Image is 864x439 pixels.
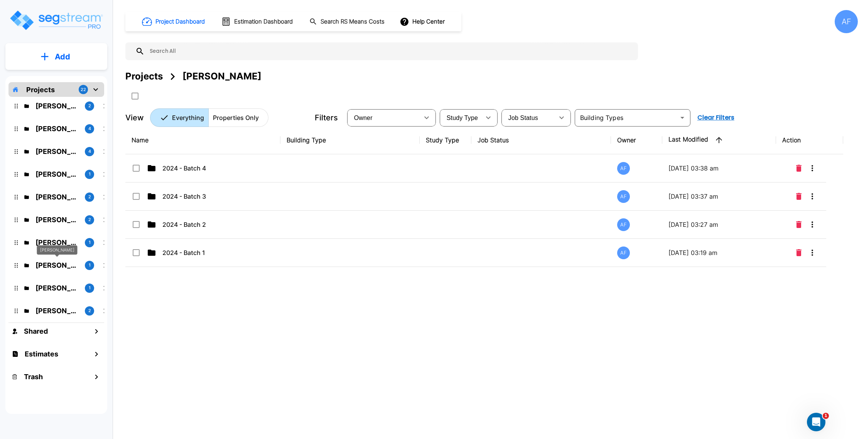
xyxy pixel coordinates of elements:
p: Add [55,51,70,62]
button: Delete [793,189,805,204]
input: Search All [145,42,634,60]
p: Bruce Teitelbaum [35,260,79,270]
p: Filters [315,112,338,123]
div: Select [441,107,481,128]
button: More-Options [805,217,820,232]
div: AF [835,10,858,33]
p: 22 [81,86,86,93]
input: Building Types [577,112,675,123]
th: Owner [611,126,663,154]
button: Add [5,46,107,68]
button: Project Dashboard [139,13,209,30]
div: Select [349,107,419,128]
button: Search RS Means Costs [306,14,389,29]
p: [DATE] 03:19 am [668,248,770,257]
th: Job Status [471,126,611,154]
p: 2 [88,307,91,314]
button: Open [677,112,688,123]
p: 1 [89,171,91,177]
h1: Search RS Means Costs [321,17,385,26]
p: Moishy Spira [35,169,79,179]
button: More-Options [805,245,820,260]
p: 2024 - Batch 2 [162,220,240,229]
p: [DATE] 03:27 am [668,220,770,229]
p: Einav Gelberg [35,123,79,134]
div: [PERSON_NAME] [37,245,78,255]
div: AF [617,162,630,175]
button: SelectAll [127,88,143,104]
p: Sarah Nabozna [35,214,79,225]
p: 2024 - Batch 1 [162,248,240,257]
p: Projects [26,84,55,95]
p: Abe Berkowitz [35,101,79,111]
iframe: Intercom live chat [807,413,825,431]
div: Select [503,107,554,128]
span: Job Status [508,115,538,121]
button: Delete [793,160,805,176]
p: 2 [88,103,91,109]
th: Study Type [420,126,471,154]
p: Kevin Van Beek [35,283,79,293]
button: Everything [150,108,209,127]
button: Delete [793,245,805,260]
p: 2 [88,194,91,200]
button: Help Center [398,14,448,29]
p: 4 [88,125,91,132]
h1: Project Dashboard [155,17,205,26]
span: Owner [354,115,373,121]
button: More-Options [805,189,820,204]
th: Last Modified [662,126,776,154]
div: AF [617,247,630,259]
div: AF [617,190,630,203]
button: Properties Only [208,108,268,127]
div: [PERSON_NAME] [182,69,262,83]
p: View [125,112,144,123]
th: Action [776,126,843,154]
th: Name [125,126,280,154]
p: 2 [88,216,91,223]
p: Everything [172,113,204,122]
button: Estimation Dashboard [218,14,297,30]
p: [DATE] 03:38 am [668,164,770,173]
p: 4 [88,148,91,155]
th: Building Type [280,126,420,154]
h1: Shared [24,326,48,336]
span: Study Type [447,115,478,121]
h1: Estimates [25,349,58,359]
p: 2024 - Batch 4 [162,164,240,173]
p: 2024 - Batch 3 [162,192,240,201]
button: Clear Filters [694,110,737,125]
div: Platform [150,108,268,127]
div: AF [617,218,630,231]
p: [DATE] 03:37 am [668,192,770,201]
h1: Trash [24,371,43,382]
button: More-Options [805,160,820,176]
p: Amir Shuster [35,146,79,157]
span: 1 [823,413,829,419]
div: Projects [125,69,163,83]
p: Michael Bodner [35,237,79,248]
p: 1 [89,285,91,291]
p: Yoel Goldberger [35,306,79,316]
p: Dovid Halon [35,192,79,202]
button: Delete [793,217,805,232]
p: Properties Only [213,113,259,122]
h1: Estimation Dashboard [234,17,293,26]
img: Logo [9,9,103,31]
p: 1 [89,262,91,268]
p: 1 [89,239,91,246]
